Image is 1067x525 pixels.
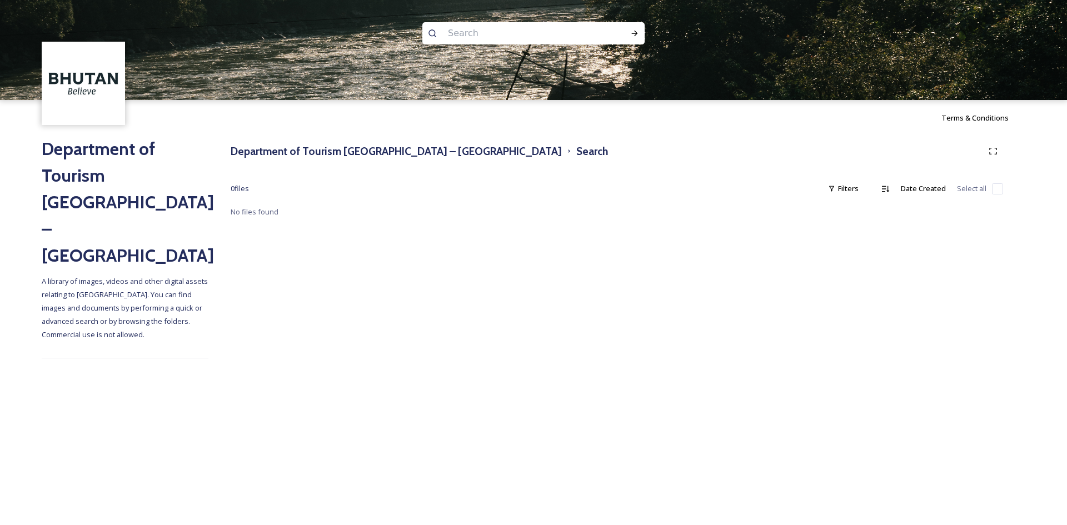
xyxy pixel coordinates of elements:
[822,178,864,199] div: Filters
[576,143,608,159] h3: Search
[895,178,951,199] div: Date Created
[231,143,562,159] h3: Department of Tourism [GEOGRAPHIC_DATA] – [GEOGRAPHIC_DATA]
[42,136,208,269] h2: Department of Tourism [GEOGRAPHIC_DATA] – [GEOGRAPHIC_DATA]
[941,111,1025,124] a: Terms & Conditions
[231,183,249,194] span: 0 file s
[941,113,1009,123] span: Terms & Conditions
[231,207,278,217] span: No files found
[442,21,595,46] input: Search
[42,276,210,339] span: A library of images, videos and other digital assets relating to [GEOGRAPHIC_DATA]. You can find ...
[957,183,986,194] span: Select all
[43,43,124,124] img: BT_Logo_BB_Lockup_CMYK_High%2520Res.jpg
